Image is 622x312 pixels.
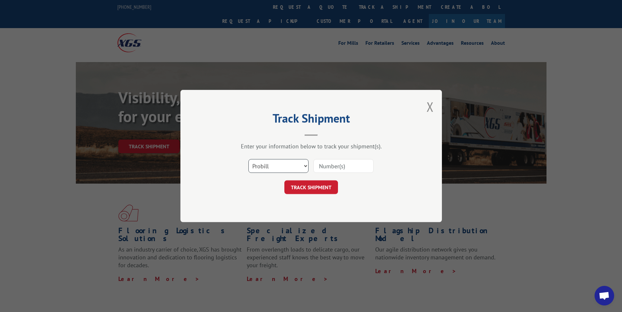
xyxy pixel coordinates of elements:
[213,142,409,150] div: Enter your information below to track your shipment(s).
[213,114,409,126] h2: Track Shipment
[313,159,374,173] input: Number(s)
[284,180,338,194] button: TRACK SHIPMENT
[595,286,614,305] div: Open chat
[427,98,434,115] button: Close modal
